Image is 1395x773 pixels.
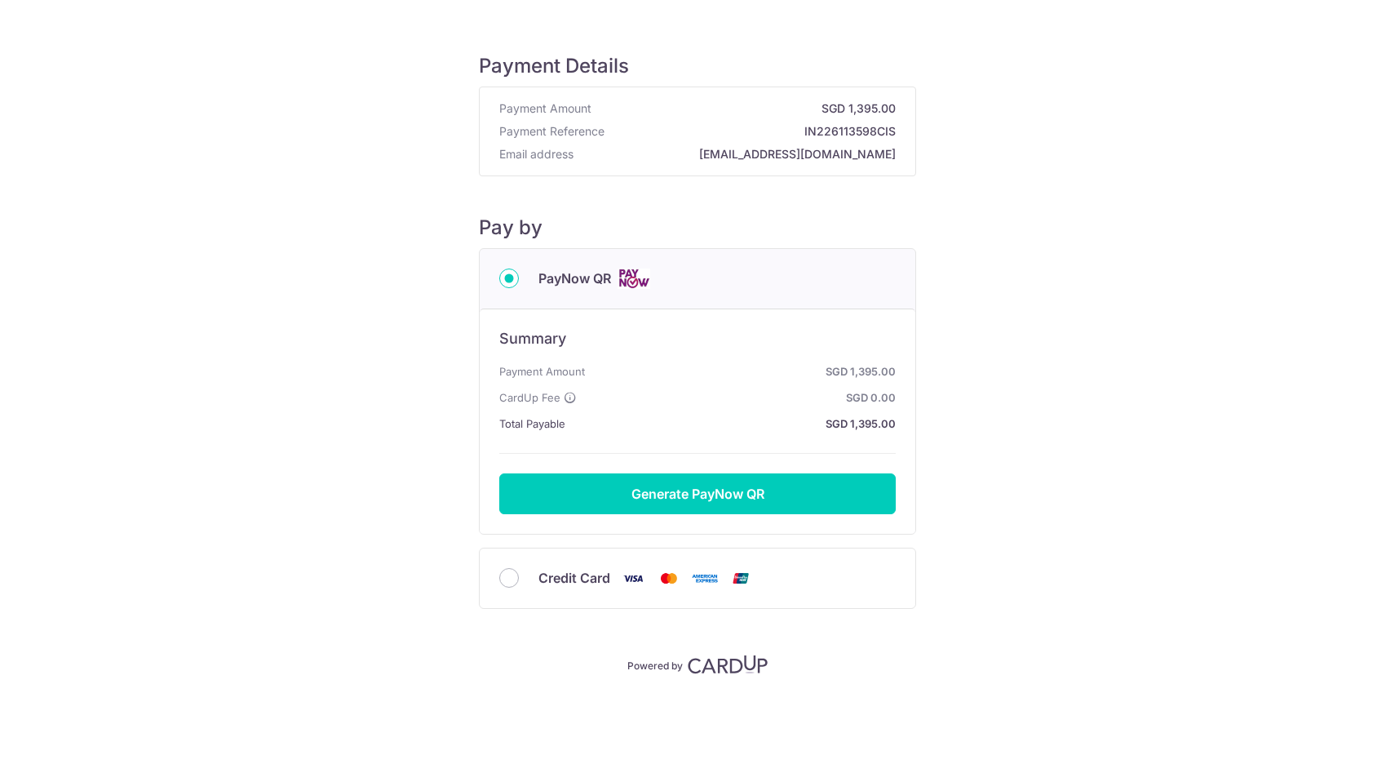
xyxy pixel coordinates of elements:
strong: [EMAIL_ADDRESS][DOMAIN_NAME] [580,146,896,162]
img: CardUp [688,655,768,674]
span: Payment Amount [499,100,591,117]
img: Cards logo [618,269,650,289]
span: Credit Card [538,568,610,588]
span: Total Payable [499,414,565,433]
h6: Summary [499,329,896,349]
img: American Express [689,568,721,589]
span: Payment Reference [499,123,604,140]
span: CardUp Fee [499,388,560,407]
p: Powered by [627,656,683,673]
strong: SGD 0.00 [583,388,896,407]
strong: IN226113598CIS [611,123,896,140]
img: Visa [617,568,649,589]
img: Union Pay [724,568,757,589]
span: Payment Amount [499,362,585,381]
div: PayNow QR Cards logo [499,269,896,289]
span: Email address [499,146,573,162]
h5: Pay by [479,215,916,240]
span: PayNow QR [538,269,611,288]
strong: SGD 1,395.00 [572,414,896,433]
strong: SGD 1,395.00 [598,100,896,117]
div: Credit Card Visa Mastercard American Express Union Pay [499,568,896,589]
h5: Payment Details [479,54,916,78]
button: Generate PayNow QR [499,473,896,514]
strong: SGD 1,395.00 [591,362,896,381]
img: Mastercard [653,568,685,589]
